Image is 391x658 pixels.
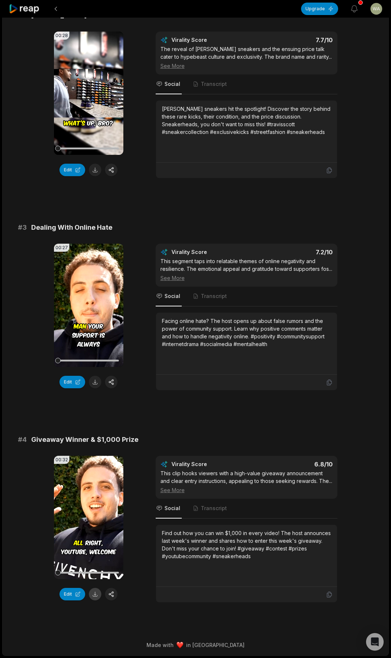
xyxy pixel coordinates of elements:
span: Transcript [201,80,227,88]
div: This segment taps into relatable themes of online negativity and resilience. The emotional appeal... [160,257,333,282]
div: See More [160,62,333,70]
span: Transcript [201,505,227,512]
span: Social [164,80,180,88]
button: Edit [59,588,85,600]
div: Virality Score [171,248,250,256]
button: Upgrade [301,3,338,15]
div: 7.7 /10 [254,36,333,44]
button: Edit [59,164,85,176]
div: Open Intercom Messenger [366,633,384,651]
div: Facing online hate? The host opens up about false rumors and the power of community support. Lear... [162,317,331,348]
span: Giveaway Winner & $1,000 Prize [31,435,138,445]
video: Your browser does not support mp4 format. [54,456,123,579]
div: Virality Score [171,36,250,44]
span: Transcript [201,292,227,300]
div: 7.2 /10 [254,248,333,256]
div: [PERSON_NAME] sneakers hit the spotlight! Discover the story behind these rare kicks, their condi... [162,105,331,136]
div: Made with in [GEOGRAPHIC_DATA] [9,641,382,649]
div: See More [160,486,333,494]
span: # 4 [18,435,27,445]
video: Your browser does not support mp4 format. [54,244,123,367]
div: This clip hooks viewers with a high-value giveaway announcement and clear entry instructions, app... [160,469,333,494]
span: Social [164,505,180,512]
span: # 3 [18,222,27,233]
div: Find out how you can win $1,000 in every video! The host announces last week's winner and shares ... [162,529,331,560]
div: The reveal of [PERSON_NAME] sneakers and the ensuing price talk cater to hypebeast culture and ex... [160,45,333,70]
nav: Tabs [156,499,337,519]
nav: Tabs [156,74,337,94]
div: Virality Score [171,461,250,468]
div: See More [160,274,333,282]
div: 6.8 /10 [254,461,333,468]
button: Edit [59,376,85,388]
span: Dealing With Online Hate [31,222,112,233]
video: Your browser does not support mp4 format. [54,32,123,155]
span: Social [164,292,180,300]
nav: Tabs [156,287,337,306]
img: heart emoji [177,642,183,648]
